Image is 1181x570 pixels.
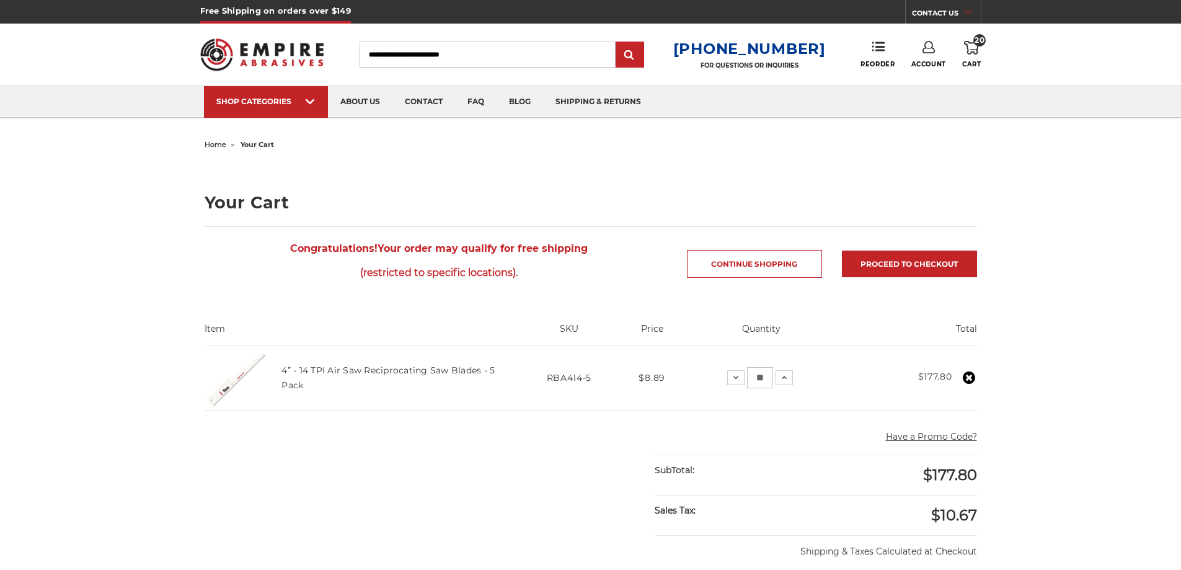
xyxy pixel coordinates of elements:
[683,323,839,345] th: Quantity
[205,347,267,409] img: 4" Air Saw blade for pneumatic sawzall 14 TPI
[962,41,981,68] a: 20 Cart
[205,236,674,285] span: Your order may qualify for free shipping
[241,140,274,149] span: your cart
[673,61,826,69] p: FOR QUESTIONS OR INQUIRIES
[912,6,981,24] a: CONTACT US
[216,97,316,106] div: SHOP CATEGORIES
[747,367,773,388] input: 4” - 14 TPI Air Saw Reciprocating Saw Blades - 5 Pack Quantity:
[673,40,826,58] a: [PHONE_NUMBER]
[687,250,822,278] a: Continue Shopping
[918,371,952,382] strong: $177.80
[205,140,226,149] a: home
[328,86,392,118] a: about us
[547,372,592,383] span: RBA414-5
[516,323,621,345] th: SKU
[281,365,495,391] a: 4” - 14 TPI Air Saw Reciprocating Saw Blades - 5 Pack
[655,455,816,486] div: SubTotal:
[655,505,696,516] strong: Sales Tax:
[621,323,683,345] th: Price
[923,466,977,484] span: $177.80
[392,86,455,118] a: contact
[886,430,977,443] button: Have a Promo Code?
[840,323,977,345] th: Total
[205,261,674,285] span: (restricted to specific locations).
[617,43,642,68] input: Submit
[931,506,977,524] span: $10.67
[973,34,986,47] span: 20
[860,60,895,68] span: Reorder
[911,60,946,68] span: Account
[205,194,977,211] h1: Your Cart
[200,30,324,79] img: Empire Abrasives
[205,323,517,345] th: Item
[543,86,653,118] a: shipping & returns
[655,535,976,558] p: Shipping & Taxes Calculated at Checkout
[639,372,665,383] span: $8.89
[497,86,543,118] a: blog
[290,243,378,254] strong: Congratulations!
[842,251,977,277] a: Proceed to checkout
[860,41,895,68] a: Reorder
[962,60,981,68] span: Cart
[455,86,497,118] a: faq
